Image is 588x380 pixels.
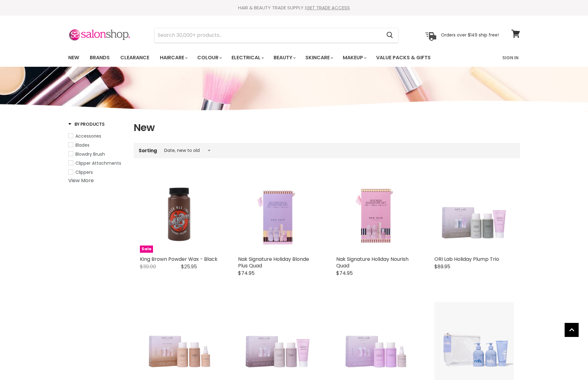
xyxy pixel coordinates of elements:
a: Haircare [155,51,191,64]
span: Sale [140,246,153,253]
label: Sorting [139,148,157,153]
a: Clippers [68,169,126,176]
a: GET TRADE ACCESS [306,4,350,11]
h3: By Products [68,121,105,127]
a: Nak Signature Holiday Nourish Quad [336,256,409,269]
img: Nak Signature Holiday Nourish Quad [336,173,416,253]
span: $74.95 [238,270,255,277]
a: Clipper Attachments [68,160,126,167]
a: Nak Signature Holiday Blonde Plus Quad [238,256,309,269]
nav: Main [60,49,528,67]
form: Product [154,28,399,43]
a: Sign In [499,51,522,64]
span: Blades [75,142,89,148]
h1: New [134,121,520,134]
a: ORI Lab Holiday Plump Trio [434,256,499,263]
a: Beauty [269,51,299,64]
ul: Main menu [64,49,467,67]
span: Clippers [75,169,93,175]
span: $25.95 [181,263,197,270]
img: ORI Lab Holiday Plump Trio [434,173,514,253]
a: Clearance [116,51,154,64]
input: Search [155,28,382,42]
a: View More [68,177,94,184]
img: King Brown Powder Wax - Black [140,173,219,253]
span: $30.00 [140,263,156,270]
a: Skincare [301,51,337,64]
span: $74.95 [336,270,353,277]
a: Electrical [227,51,268,64]
button: Search [382,28,398,42]
a: Blowdry Brush [68,151,126,158]
a: Makeup [338,51,370,64]
a: New [64,51,84,64]
span: Clipper Attachments [75,160,121,166]
span: $89.95 [434,263,450,270]
a: Value Packs & Gifts [371,51,435,64]
span: Blowdry Brush [75,151,105,157]
a: Colour [193,51,226,64]
a: King Brown Powder Wax - Black Sale [140,173,219,253]
img: Nak Signature Holiday Blonde Plus Quad [238,173,318,253]
div: HAIR & BEAUTY TRADE SUPPLY | [60,5,528,11]
a: Brands [85,51,114,64]
span: Accessories [75,133,101,139]
a: Accessories [68,133,126,139]
p: Orders over $149 ship free! [441,32,499,38]
a: King Brown Powder Wax - Black [140,256,218,263]
a: Blades [68,142,126,149]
